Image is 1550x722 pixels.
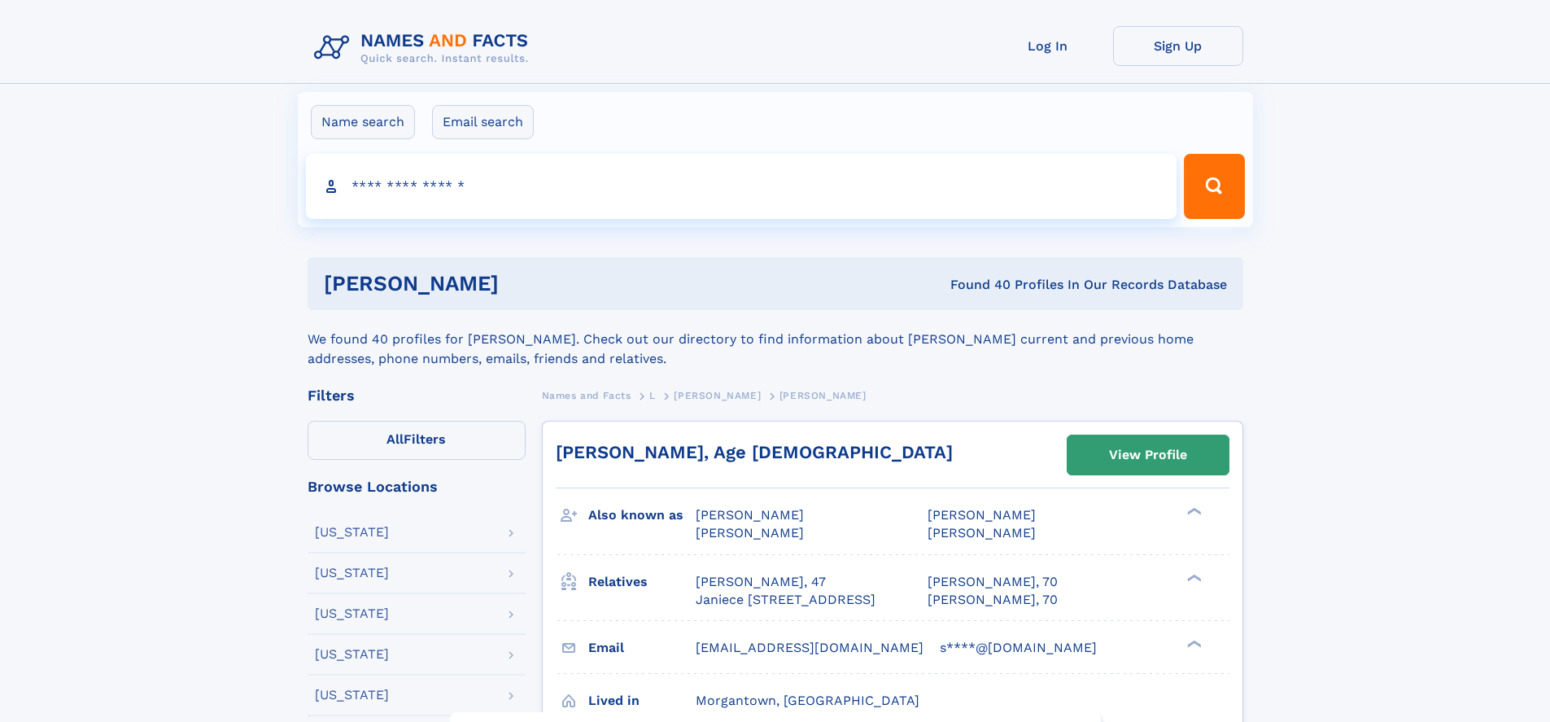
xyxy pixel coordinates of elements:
[311,105,415,139] label: Name search
[696,525,804,540] span: [PERSON_NAME]
[308,388,526,403] div: Filters
[432,105,534,139] label: Email search
[674,390,761,401] span: [PERSON_NAME]
[308,26,542,70] img: Logo Names and Facts
[696,573,826,591] a: [PERSON_NAME], 47
[386,431,404,447] span: All
[324,273,725,294] h1: [PERSON_NAME]
[649,385,656,405] a: L
[315,607,389,620] div: [US_STATE]
[542,385,631,405] a: Names and Facts
[315,689,389,702] div: [US_STATE]
[315,526,389,539] div: [US_STATE]
[588,501,696,529] h3: Also known as
[779,390,867,401] span: [PERSON_NAME]
[649,390,656,401] span: L
[696,640,923,655] span: [EMAIL_ADDRESS][DOMAIN_NAME]
[315,567,389,580] div: [US_STATE]
[588,634,696,662] h3: Email
[1183,506,1203,517] div: ❯
[556,442,953,462] a: [PERSON_NAME], Age [DEMOGRAPHIC_DATA]
[588,568,696,596] h3: Relatives
[696,591,875,609] a: Janiece [STREET_ADDRESS]
[1183,638,1203,649] div: ❯
[696,693,919,708] span: Morgantown, [GEOGRAPHIC_DATA]
[1183,572,1203,583] div: ❯
[1113,26,1243,66] a: Sign Up
[928,507,1036,523] span: [PERSON_NAME]
[696,507,804,523] span: [PERSON_NAME]
[308,479,526,494] div: Browse Locations
[308,421,526,460] label: Filters
[724,276,1227,294] div: Found 40 Profiles In Our Records Database
[928,525,1036,540] span: [PERSON_NAME]
[308,310,1243,369] div: We found 40 profiles for [PERSON_NAME]. Check out our directory to find information about [PERSON...
[315,648,389,661] div: [US_STATE]
[1109,436,1187,474] div: View Profile
[306,154,1177,219] input: search input
[588,687,696,715] h3: Lived in
[674,385,761,405] a: [PERSON_NAME]
[1184,154,1244,219] button: Search Button
[928,591,1058,609] a: [PERSON_NAME], 70
[1068,435,1229,475] a: View Profile
[983,26,1113,66] a: Log In
[928,573,1058,591] a: [PERSON_NAME], 70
